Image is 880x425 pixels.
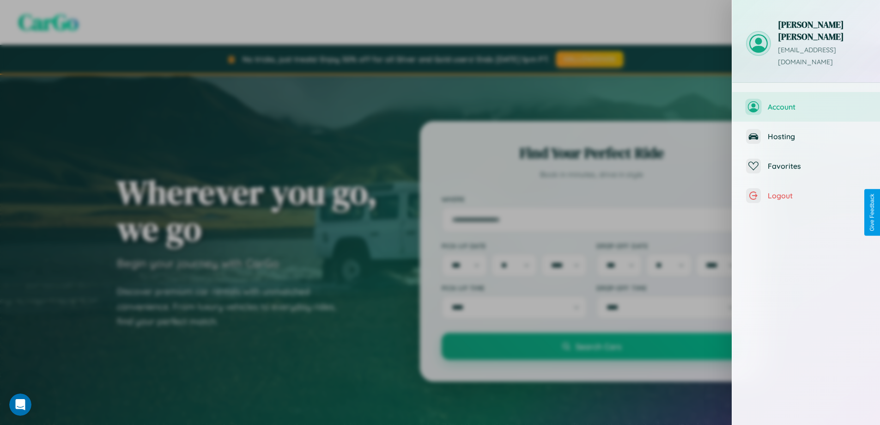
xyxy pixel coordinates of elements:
[9,394,31,416] iframe: Intercom live chat
[768,191,866,200] span: Logout
[778,44,866,68] p: [EMAIL_ADDRESS][DOMAIN_NAME]
[732,151,880,181] button: Favorites
[778,18,866,43] h3: [PERSON_NAME] [PERSON_NAME]
[732,122,880,151] button: Hosting
[768,161,866,171] span: Favorites
[768,132,866,141] span: Hosting
[732,181,880,210] button: Logout
[768,102,866,111] span: Account
[732,92,880,122] button: Account
[869,194,875,231] div: Give Feedback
